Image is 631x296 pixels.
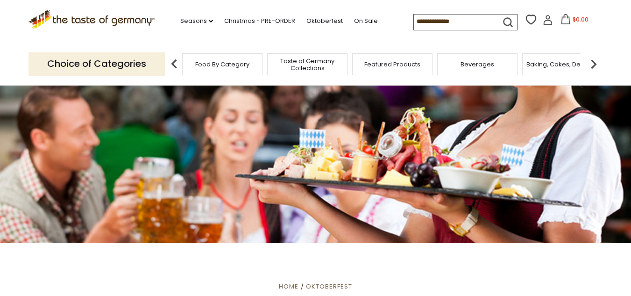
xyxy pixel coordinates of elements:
[364,61,420,68] a: Featured Products
[555,14,595,28] button: $0.00
[279,282,298,291] a: Home
[165,55,184,73] img: previous arrow
[270,58,345,72] a: Taste of Germany Collections
[224,16,295,26] a: Christmas - PRE-ORDER
[584,55,603,73] img: next arrow
[28,52,165,75] p: Choice of Categories
[306,282,352,291] a: Oktoberfest
[461,61,494,68] a: Beverages
[573,15,588,23] span: $0.00
[526,61,599,68] a: Baking, Cakes, Desserts
[180,16,213,26] a: Seasons
[195,61,249,68] a: Food By Category
[306,16,343,26] a: Oktoberfest
[354,16,378,26] a: On Sale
